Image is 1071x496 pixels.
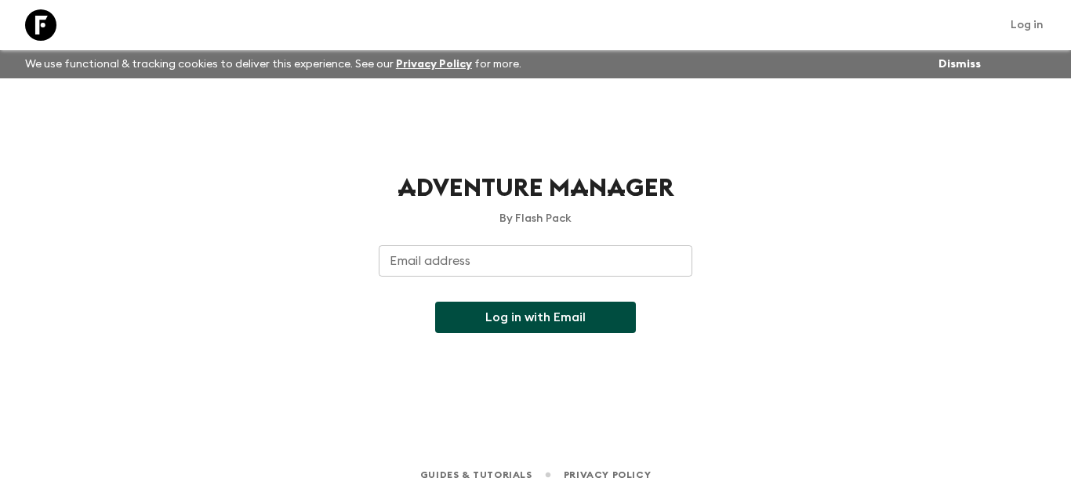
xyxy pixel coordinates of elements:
a: Guides & Tutorials [420,466,532,483]
p: By Flash Pack [379,211,692,226]
button: Dismiss [935,53,985,75]
p: We use functional & tracking cookies to deliver this experience. See our for more. [19,50,528,78]
a: Privacy Policy [396,59,472,70]
a: Log in [1002,14,1052,36]
h1: Adventure Manager [379,172,692,205]
button: Log in with Email [435,302,636,333]
a: Privacy Policy [564,466,651,483]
